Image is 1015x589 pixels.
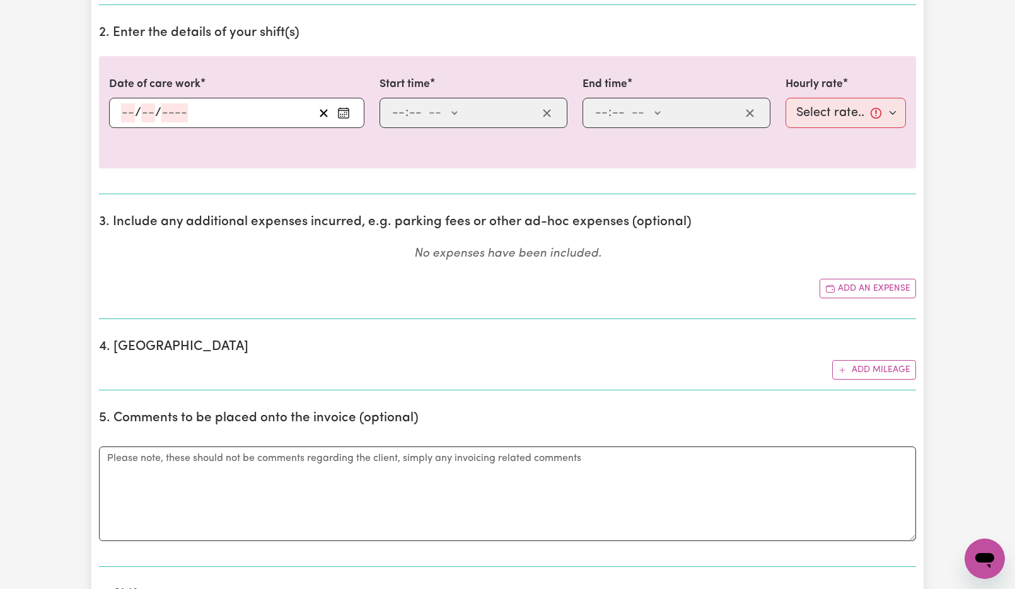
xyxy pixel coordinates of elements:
[99,214,916,230] h2: 3. Include any additional expenses incurred, e.g. parking fees or other ad-hoc expenses (optional)
[314,103,333,122] button: Clear date
[135,106,141,120] span: /
[333,103,354,122] button: Enter the date of care work
[832,360,916,380] button: Add mileage
[786,76,843,93] label: Hourly rate
[409,103,422,122] input: --
[965,539,1005,579] iframe: Button to launch messaging window, conversation in progress
[155,106,161,120] span: /
[608,106,612,120] span: :
[121,103,135,122] input: --
[405,106,409,120] span: :
[380,76,430,93] label: Start time
[583,76,627,93] label: End time
[99,339,916,355] h2: 4. [GEOGRAPHIC_DATA]
[99,25,916,41] h2: 2. Enter the details of your shift(s)
[414,248,601,260] em: No expenses have been included.
[594,103,608,122] input: --
[391,103,405,122] input: --
[109,76,200,93] label: Date of care work
[161,103,188,122] input: ----
[820,279,916,298] button: Add another expense
[612,103,625,122] input: --
[99,411,916,426] h2: 5. Comments to be placed onto the invoice (optional)
[141,103,155,122] input: --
